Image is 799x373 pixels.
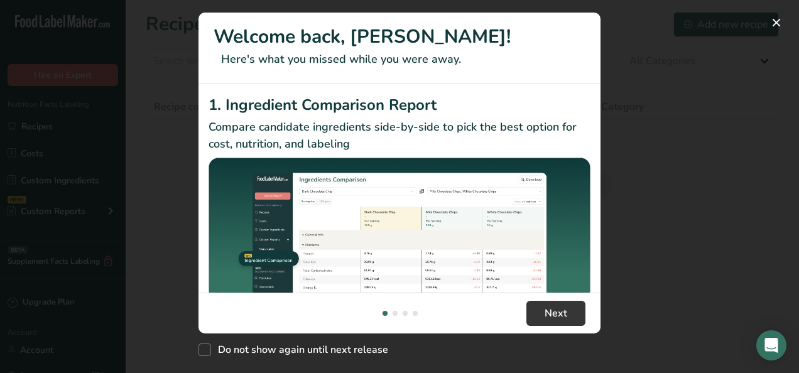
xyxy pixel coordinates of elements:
[756,330,786,360] div: Open Intercom Messenger
[209,119,590,153] p: Compare candidate ingredients side-by-side to pick the best option for cost, nutrition, and labeling
[214,23,585,51] h1: Welcome back, [PERSON_NAME]!
[214,51,585,68] p: Here's what you missed while you were away.
[209,94,590,116] h2: 1. Ingredient Comparison Report
[526,301,585,326] button: Next
[209,158,590,300] img: Ingredient Comparison Report
[211,343,388,356] span: Do not show again until next release
[545,306,567,321] span: Next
